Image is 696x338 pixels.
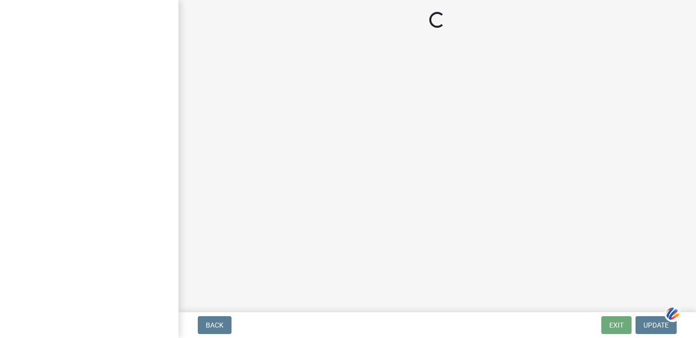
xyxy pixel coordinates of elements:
[643,321,669,329] span: Update
[636,316,677,334] button: Update
[198,316,232,334] button: Back
[206,321,224,329] span: Back
[664,305,681,323] img: svg+xml;base64,PHN2ZyB3aWR0aD0iNDQiIGhlaWdodD0iNDQiIHZpZXdCb3g9IjAgMCA0NCA0NCIgZmlsbD0ibm9uZSIgeG...
[601,316,632,334] button: Exit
